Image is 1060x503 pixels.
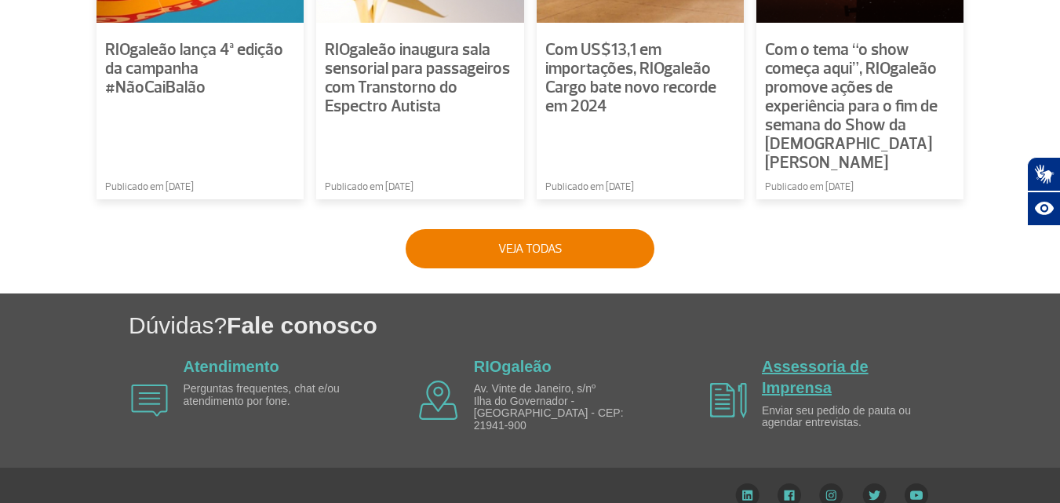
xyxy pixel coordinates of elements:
[1027,191,1060,226] button: Abrir recursos assistivos.
[419,381,458,420] img: airplane icon
[129,309,1060,341] h1: Dúvidas?
[131,385,168,417] img: airplane icon
[105,39,283,98] span: RIOgaleão lança 4ª edição da campanha #NãoCaiBalão
[406,229,654,268] button: Veja todas
[765,39,938,173] span: Com o tema “o show começa aqui”, RIOgaleão promove ações de experiência para o fim de semana do S...
[710,383,747,418] img: airplane icon
[474,358,552,375] a: RIOgaleão
[184,358,279,375] a: Atendimento
[1027,157,1060,226] div: Plugin de acessibilidade da Hand Talk.
[545,180,634,195] span: Publicado em [DATE]
[765,180,854,195] span: Publicado em [DATE]
[227,312,377,338] span: Fale conosco
[545,39,716,117] span: Com US$13,1 em importações, RIOgaleão Cargo bate novo recorde em 2024
[1027,157,1060,191] button: Abrir tradutor de língua de sinais.
[325,39,510,117] span: RIOgaleão inaugura sala sensorial para passageiros com Transtorno do Espectro Autista
[325,180,413,195] span: Publicado em [DATE]
[105,180,194,195] span: Publicado em [DATE]
[762,405,942,429] p: Enviar seu pedido de pauta ou agendar entrevistas.
[762,358,869,396] a: Assessoria de Imprensa
[474,383,654,432] p: Av. Vinte de Janeiro, s/nº Ilha do Governador - [GEOGRAPHIC_DATA] - CEP: 21941-900
[184,383,364,407] p: Perguntas frequentes, chat e/ou atendimento por fone.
